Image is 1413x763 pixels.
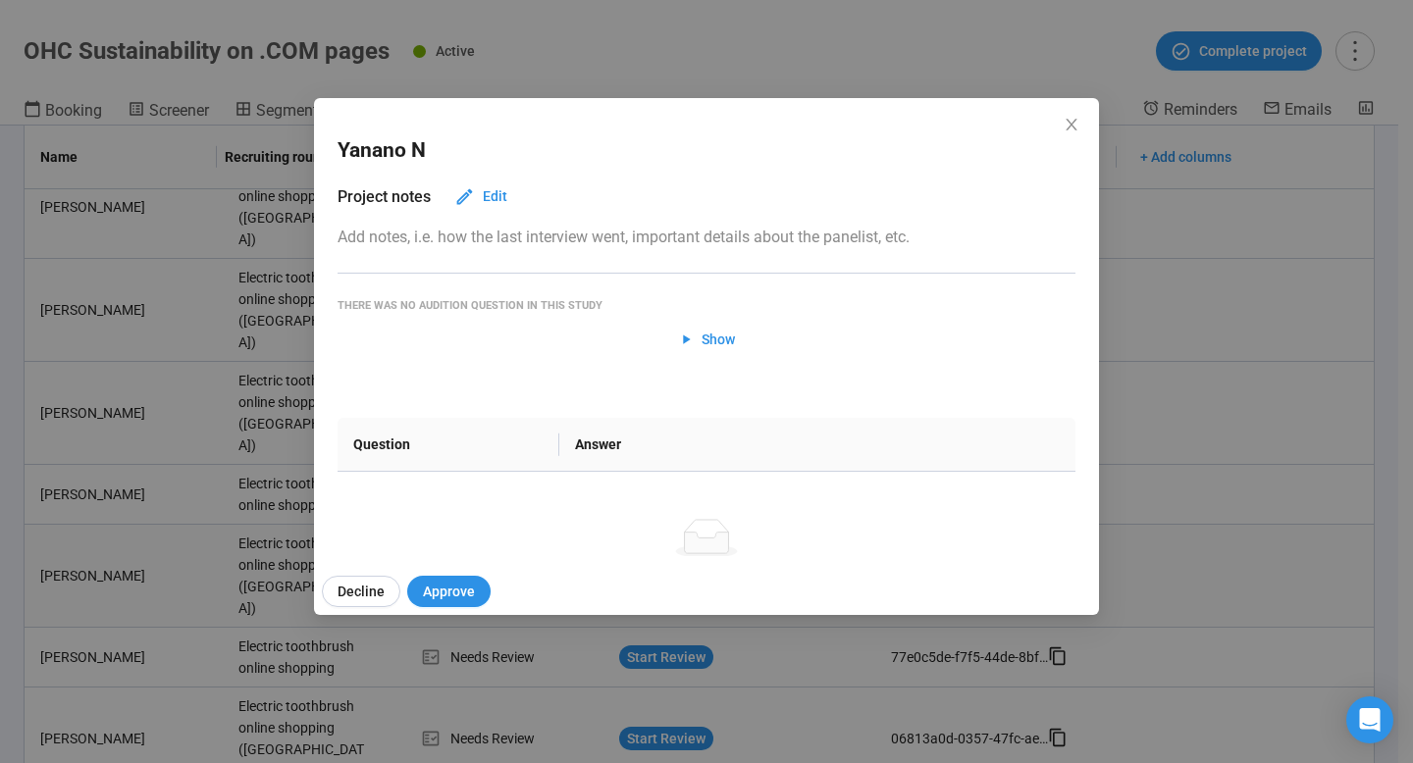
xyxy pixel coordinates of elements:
button: Decline [322,576,400,607]
h3: Project notes [338,184,431,209]
h2: Yanano N [338,134,426,167]
button: Edit [439,180,523,212]
div: Open Intercom Messenger [1346,696,1393,743]
p: Add notes, i.e. how the last interview went, important details about the panelist, etc. [338,225,1075,249]
button: Show [662,324,752,355]
button: Close [1061,115,1082,136]
th: Answer [559,418,1075,472]
span: Edit [483,185,507,207]
span: Approve [423,581,475,602]
span: close [1064,117,1079,132]
div: There was no audition question in this study [338,297,1075,314]
button: Approve [407,576,491,607]
span: Decline [338,581,385,602]
th: Question [338,418,559,472]
span: Show [702,329,735,350]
